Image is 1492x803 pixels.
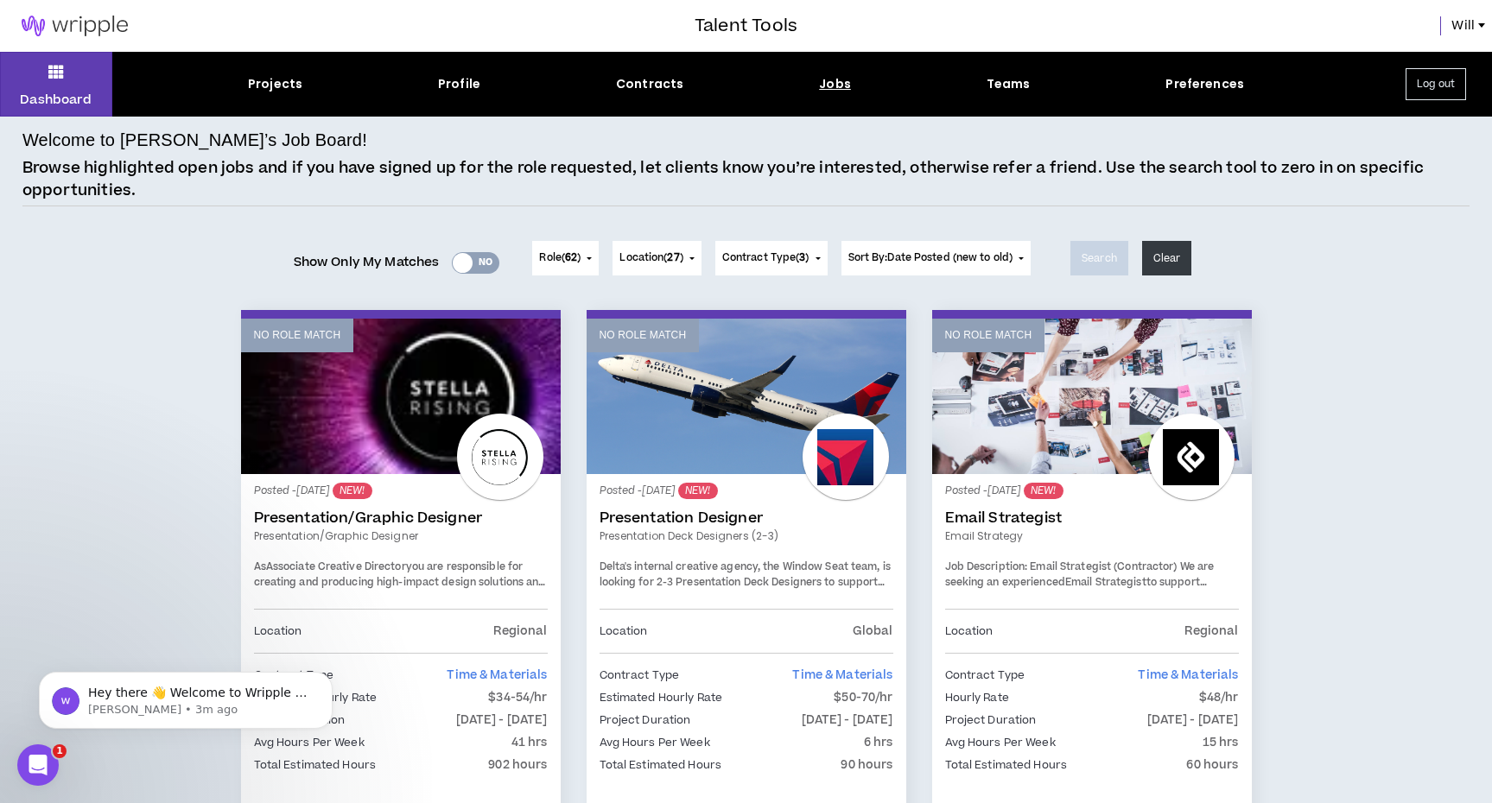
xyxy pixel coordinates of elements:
[1184,622,1238,641] p: Regional
[600,560,891,620] span: Delta's internal creative agency, the Window Seat team, is looking for 2-3 Presentation Deck Desi...
[1186,756,1238,775] p: 60 hours
[600,688,723,707] p: Estimated Hourly Rate
[802,711,893,730] p: [DATE] - [DATE]
[254,560,266,574] span: As
[600,711,691,730] p: Project Duration
[1203,733,1239,752] p: 15 hrs
[493,622,547,641] p: Regional
[945,483,1239,499] p: Posted - [DATE]
[600,509,893,527] a: Presentation Designer
[53,744,67,758] span: 1
[834,688,892,707] p: $50-70/hr
[945,327,1032,344] p: No Role Match
[864,733,893,752] p: 6 hrs
[488,756,547,775] p: 902 hours
[1147,711,1239,730] p: [DATE] - [DATE]
[254,622,302,641] p: Location
[722,250,809,266] span: Contract Type ( )
[600,483,893,499] p: Posted - [DATE]
[695,13,797,39] h3: Talent Tools
[1138,667,1238,684] span: Time & Materials
[945,666,1025,685] p: Contract Type
[254,756,377,775] p: Total Estimated Hours
[945,560,1178,574] strong: Job Description: Email Strategist (Contractor)
[333,483,371,499] sup: NEW!
[841,241,1032,275] button: Sort By:Date Posted (new to old)
[1065,575,1146,590] strong: Email Strategist
[488,688,547,707] p: $34-54/hr
[619,250,683,266] span: Location ( )
[565,250,577,265] span: 62
[456,711,548,730] p: [DATE] - [DATE]
[945,733,1056,752] p: Avg Hours Per Week
[254,483,548,499] p: Posted - [DATE]
[254,528,548,544] a: Presentation/Graphic Designer
[945,622,994,641] p: Location
[841,756,892,775] p: 90 hours
[616,75,683,93] div: Contracts
[853,622,893,641] p: Global
[1165,75,1244,93] div: Preferences
[792,667,892,684] span: Time & Materials
[22,157,1470,201] p: Browse highlighted open jobs and if you have signed up for the role requested, let clients know y...
[587,319,906,474] a: No Role Match
[945,688,1009,707] p: Hourly Rate
[600,756,722,775] p: Total Estimated Hours
[1142,241,1192,275] button: Clear
[945,528,1239,544] a: Email Strategy
[241,319,561,474] a: No Role Match
[1024,483,1063,499] sup: NEW!
[20,91,92,109] p: Dashboard
[945,509,1239,527] a: Email Strategist
[438,75,480,93] div: Profile
[17,744,59,786] iframe: Intercom live chat
[254,733,365,752] p: Avg Hours Per Week
[848,250,1013,265] span: Sort By: Date Posted (new to old)
[511,733,548,752] p: 41 hrs
[1070,241,1128,275] button: Search
[248,75,302,93] div: Projects
[1451,16,1475,35] span: Will
[600,733,710,752] p: Avg Hours Per Week
[600,327,687,344] p: No Role Match
[266,560,406,574] strong: Associate Creative Director
[715,241,828,275] button: Contract Type(3)
[613,241,701,275] button: Location(27)
[678,483,717,499] sup: NEW!
[13,635,359,756] iframe: Intercom notifications message
[600,666,680,685] p: Contract Type
[799,250,805,265] span: 3
[532,241,599,275] button: Role(62)
[945,756,1068,775] p: Total Estimated Hours
[945,560,1215,590] span: We are seeking an experienced
[447,667,547,684] span: Time & Materials
[22,127,367,153] h4: Welcome to [PERSON_NAME]’s Job Board!
[539,250,581,266] span: Role ( )
[254,509,548,527] a: Presentation/Graphic Designer
[1406,68,1466,100] button: Log out
[600,528,893,544] a: Presentation Deck Designers (2-3)
[1199,688,1239,707] p: $48/hr
[600,622,648,641] p: Location
[667,250,679,265] span: 27
[932,319,1252,474] a: No Role Match
[294,250,440,275] span: Show Only My Matches
[987,75,1031,93] div: Teams
[254,327,341,344] p: No Role Match
[945,711,1037,730] p: Project Duration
